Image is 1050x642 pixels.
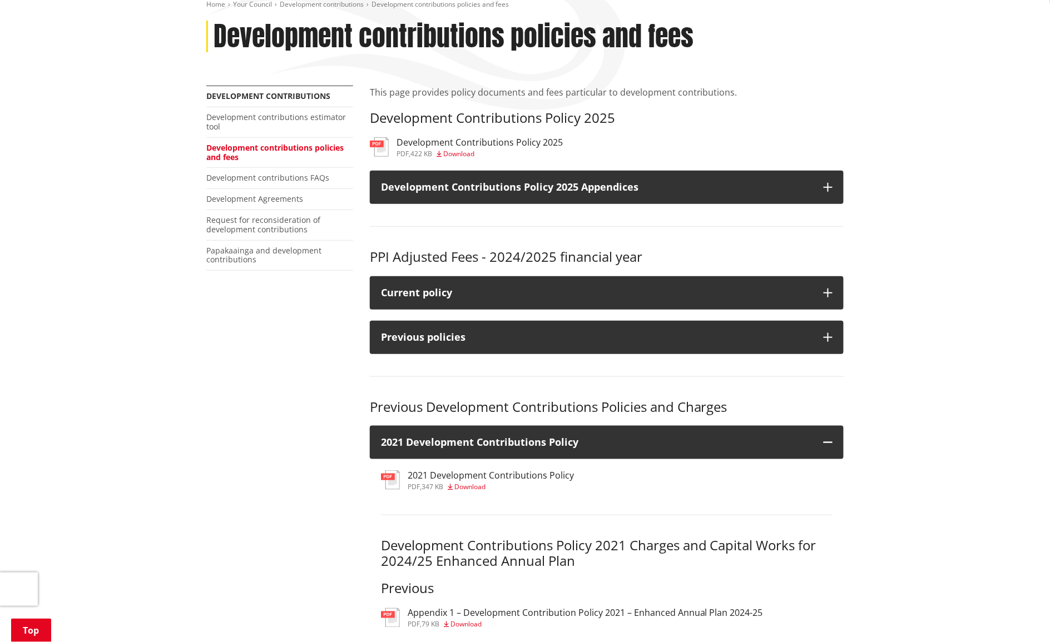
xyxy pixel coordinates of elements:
[450,620,482,629] span: Download
[408,621,763,628] div: ,
[206,142,344,162] a: Development contributions policies and fees
[381,287,813,298] div: Current policy
[11,619,51,642] a: Top
[206,91,330,101] a: Development contributions
[408,470,574,481] h3: 2021 Development Contributions Policy
[381,332,813,343] div: Previous policies
[999,595,1039,635] iframe: Messenger Launcher
[370,426,844,459] button: 2021 Development Contributions Policy
[206,245,321,265] a: Papakaainga and development contributions
[443,149,474,158] span: Download
[408,484,574,490] div: ,
[408,620,420,629] span: pdf
[370,171,844,204] button: Development Contributions Policy 2025 Appendices
[454,482,486,491] span: Download
[370,399,844,415] h3: Previous Development Contributions Policies and Charges
[381,608,763,628] a: Appendix 1 – Development Contribution Policy 2021 – Enhanced Annual Plan 2024-25 pdf,79 KB Download
[370,249,844,265] h3: PPI Adjusted Fees - 2024/2025 financial year
[370,86,844,99] p: This page provides policy documents and fees particular to development contributions.
[408,608,763,619] h3: Appendix 1 – Development Contribution Policy 2021 – Enhanced Annual Plan 2024-25
[206,193,303,204] a: Development Agreements
[381,581,833,597] h3: Previous
[206,112,346,132] a: Development contributions estimator tool
[397,137,563,148] h3: Development Contributions Policy 2025
[370,321,844,354] button: Previous policies
[408,482,420,491] span: pdf
[206,172,329,183] a: Development contributions FAQs
[370,137,389,157] img: document-pdf.svg
[370,110,844,126] h3: Development Contributions Policy 2025
[370,276,844,310] button: Current policy
[381,608,400,628] img: document-pdf.svg
[214,21,694,53] h1: Development contributions policies and fees
[381,470,574,490] a: 2021 Development Contributions Policy pdf,347 KB Download
[422,620,439,629] span: 79 KB
[381,437,813,448] h3: 2021 Development Contributions Policy
[370,137,563,157] a: Development Contributions Policy 2025 pdf,422 KB Download
[381,470,400,490] img: document-pdf.svg
[397,151,563,157] div: ,
[410,149,432,158] span: 422 KB
[381,182,813,193] h3: Development Contributions Policy 2025 Appendices
[381,538,833,570] h3: Development Contributions Policy 2021 Charges and Capital Works for 2024/25 Enhanced Annual Plan
[206,215,320,235] a: Request for reconsideration of development contributions
[397,149,409,158] span: pdf
[422,482,443,491] span: 347 KB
